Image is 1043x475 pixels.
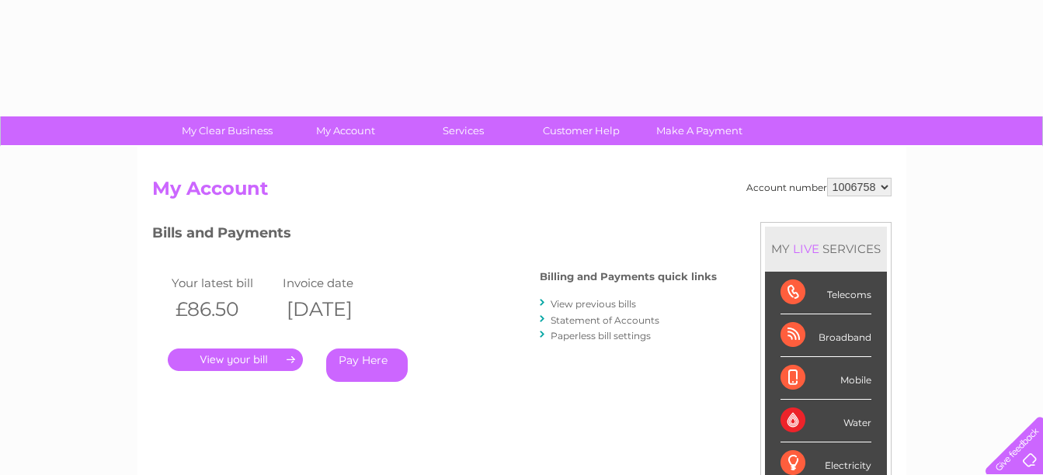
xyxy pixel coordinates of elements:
div: Water [781,400,871,442]
h2: My Account [152,178,892,207]
a: Services [399,116,527,145]
a: My Account [281,116,409,145]
a: Pay Here [326,348,408,382]
h4: Billing and Payments quick links [540,271,717,283]
div: Telecoms [781,272,871,314]
div: MY SERVICES [765,227,887,271]
div: Mobile [781,357,871,400]
a: My Clear Business [163,116,291,145]
th: £86.50 [168,293,280,325]
a: Paperless bill settings [551,330,651,342]
div: Account number [746,178,892,196]
div: LIVE [790,241,822,256]
th: [DATE] [279,293,391,325]
td: Invoice date [279,272,391,293]
a: Make A Payment [635,116,763,145]
td: Your latest bill [168,272,280,293]
h3: Bills and Payments [152,222,717,249]
a: Statement of Accounts [551,314,659,326]
div: Broadband [781,314,871,357]
a: View previous bills [551,298,636,310]
a: Customer Help [517,116,645,145]
a: . [168,348,303,371]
